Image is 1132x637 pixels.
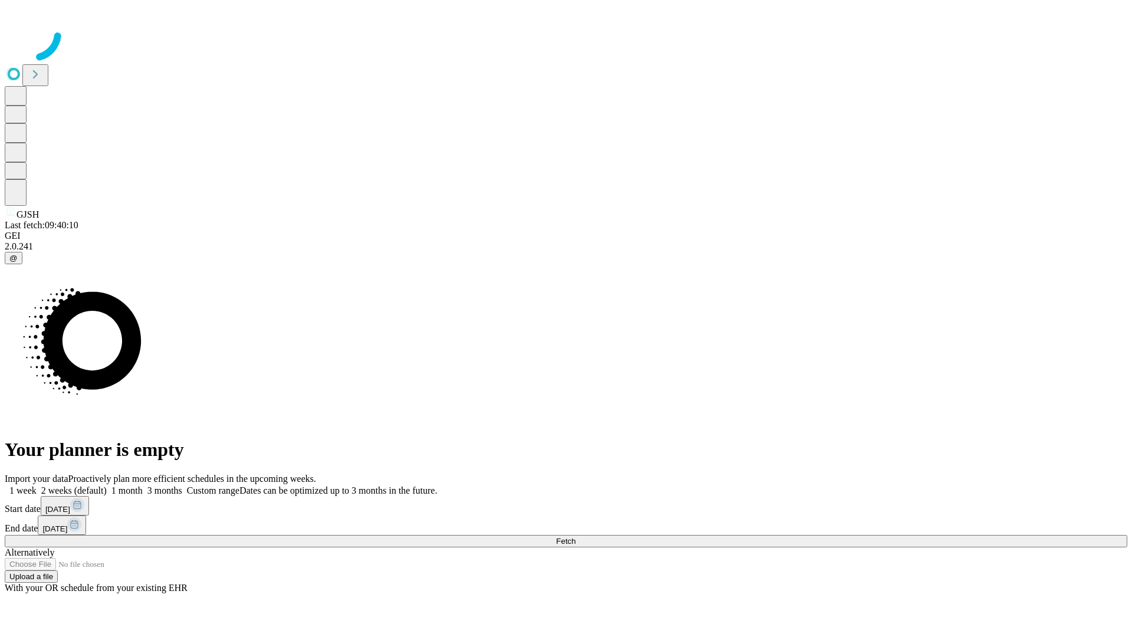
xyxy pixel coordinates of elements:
[5,252,22,264] button: @
[5,547,54,557] span: Alternatively
[5,583,187,593] span: With your OR schedule from your existing EHR
[5,241,1127,252] div: 2.0.241
[42,524,67,533] span: [DATE]
[9,485,37,495] span: 1 week
[5,515,1127,535] div: End date
[5,535,1127,547] button: Fetch
[5,220,78,230] span: Last fetch: 09:40:10
[187,485,239,495] span: Custom range
[5,570,58,583] button: Upload a file
[5,231,1127,241] div: GEI
[9,254,18,262] span: @
[5,439,1127,461] h1: Your planner is empty
[41,485,107,495] span: 2 weeks (default)
[239,485,437,495] span: Dates can be optimized up to 3 months in the future.
[68,474,316,484] span: Proactively plan more efficient schedules in the upcoming weeks.
[5,496,1127,515] div: Start date
[45,505,70,514] span: [DATE]
[5,474,68,484] span: Import your data
[556,537,575,546] span: Fetch
[17,209,39,219] span: GJSH
[41,496,89,515] button: [DATE]
[111,485,143,495] span: 1 month
[147,485,182,495] span: 3 months
[38,515,86,535] button: [DATE]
